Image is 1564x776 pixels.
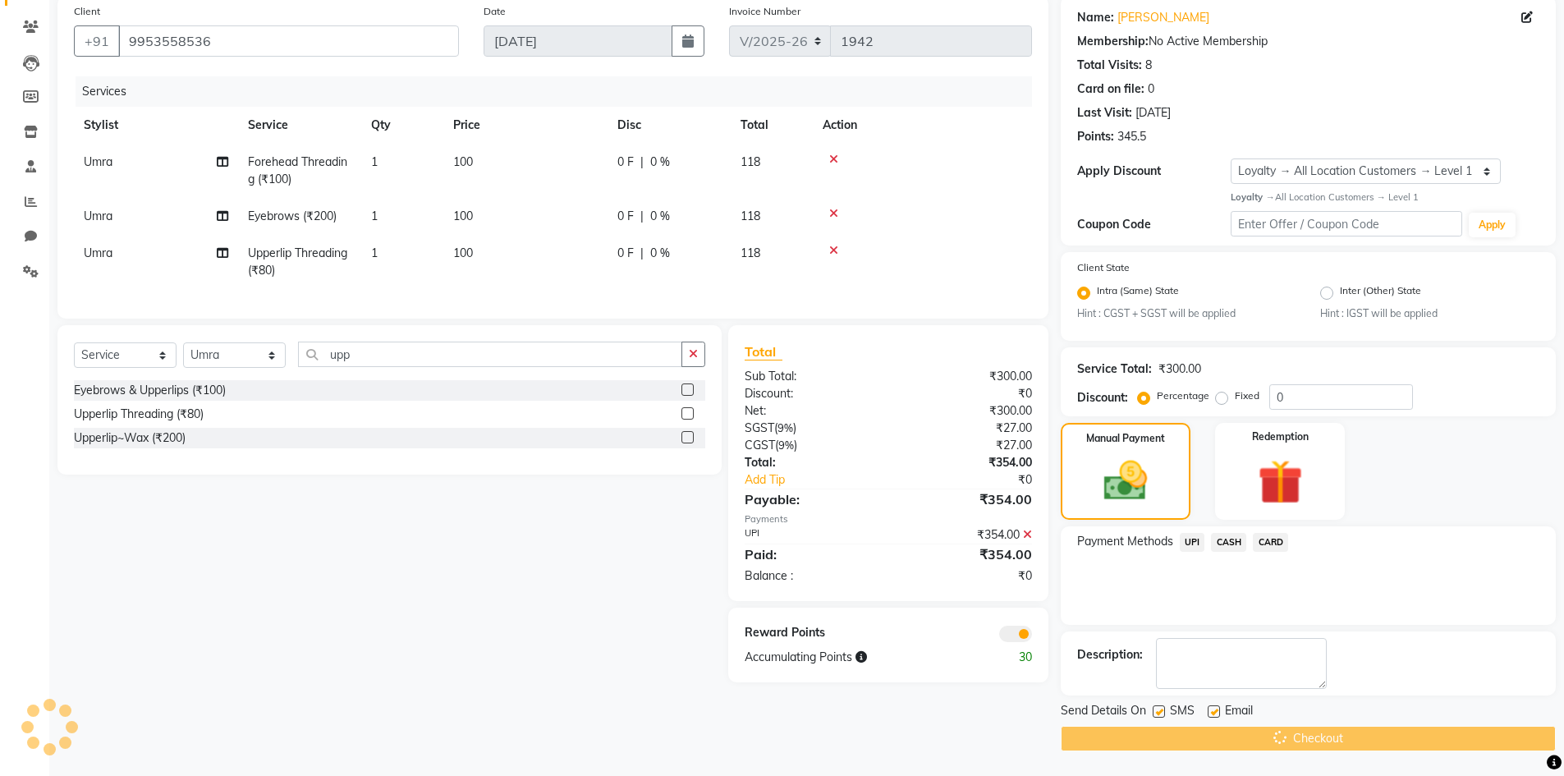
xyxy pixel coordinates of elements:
th: Qty [361,107,443,144]
span: Forehead Threading (₹100) [248,154,347,186]
div: Discount: [1077,389,1128,406]
span: 1 [371,209,378,223]
input: Enter Offer / Coupon Code [1231,211,1462,236]
div: Paid: [732,544,888,564]
div: 30 [966,649,1044,666]
div: Accumulating Points [732,649,965,666]
span: Eyebrows (₹200) [248,209,337,223]
label: Client [74,4,100,19]
strong: Loyalty → [1231,191,1274,203]
div: ₹354.00 [888,454,1044,471]
button: +91 [74,25,120,57]
span: SMS [1170,702,1195,723]
div: Net: [732,402,888,420]
th: Stylist [74,107,238,144]
div: ₹354.00 [888,489,1044,509]
span: 0 F [617,154,634,171]
div: Discount: [732,385,888,402]
span: 0 % [650,154,670,171]
label: Intra (Same) State [1097,283,1179,303]
span: 118 [741,209,760,223]
div: All Location Customers → Level 1 [1231,191,1539,204]
span: Payment Methods [1077,533,1173,550]
div: No Active Membership [1077,33,1539,50]
div: UPI [732,526,888,544]
div: Name: [1077,9,1114,26]
div: 8 [1145,57,1152,74]
span: Send Details On [1061,702,1146,723]
div: Coupon Code [1077,216,1231,233]
div: ₹354.00 [888,544,1044,564]
div: Eyebrows & Upperlips (₹100) [74,382,226,399]
div: ₹27.00 [888,420,1044,437]
div: Apply Discount [1077,163,1231,180]
div: ₹354.00 [888,526,1044,544]
span: CARD [1253,533,1288,552]
span: | [640,154,644,171]
div: ₹27.00 [888,437,1044,454]
div: ₹0 [888,567,1044,585]
div: Payable: [732,489,888,509]
span: 1 [371,154,378,169]
div: ₹300.00 [1158,360,1201,378]
div: ₹300.00 [888,402,1044,420]
a: Add Tip [732,471,914,489]
div: Services [76,76,1044,107]
a: [PERSON_NAME] [1117,9,1209,26]
span: 0 % [650,245,670,262]
div: [DATE] [1135,104,1171,122]
label: Inter (Other) State [1340,283,1421,303]
span: Umra [84,154,112,169]
div: Membership: [1077,33,1149,50]
div: ₹300.00 [888,368,1044,385]
div: Reward Points [732,624,888,642]
label: Manual Payment [1086,431,1165,446]
div: Sub Total: [732,368,888,385]
div: Upperlip Threading (₹80) [74,406,204,423]
span: 1 [371,246,378,260]
div: Points: [1077,128,1114,145]
span: Email [1225,702,1253,723]
small: Hint : CGST + SGST will be applied [1077,306,1296,321]
span: | [640,208,644,225]
div: ₹0 [915,471,1044,489]
div: Description: [1077,646,1143,664]
label: Client State [1077,260,1130,275]
span: 0 F [617,245,634,262]
input: Search by Name/Mobile/Email/Code [118,25,459,57]
button: Apply [1469,213,1516,237]
span: 118 [741,246,760,260]
span: Umra [84,246,112,260]
div: Service Total: [1077,360,1152,378]
span: 0 % [650,208,670,225]
span: 9% [777,421,793,434]
span: UPI [1180,533,1205,552]
div: Upperlip~Wax (₹200) [74,429,186,447]
span: CASH [1211,533,1246,552]
span: 118 [741,154,760,169]
span: CGST [745,438,775,452]
span: 0 F [617,208,634,225]
span: 9% [778,439,794,452]
span: 100 [453,246,473,260]
th: Service [238,107,361,144]
div: Card on file: [1077,80,1144,98]
th: Total [731,107,813,144]
div: ( ) [732,420,888,437]
input: Search or Scan [298,342,682,367]
label: Percentage [1157,388,1209,403]
img: _cash.svg [1090,456,1161,506]
div: Payments [745,512,1031,526]
small: Hint : IGST will be applied [1320,306,1539,321]
span: Umra [84,209,112,223]
span: 100 [453,154,473,169]
div: Last Visit: [1077,104,1132,122]
span: 100 [453,209,473,223]
div: Balance : [732,567,888,585]
div: 0 [1148,80,1154,98]
label: Fixed [1235,388,1259,403]
span: SGST [745,420,774,435]
div: ( ) [732,437,888,454]
span: Total [745,343,782,360]
label: Date [484,4,506,19]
